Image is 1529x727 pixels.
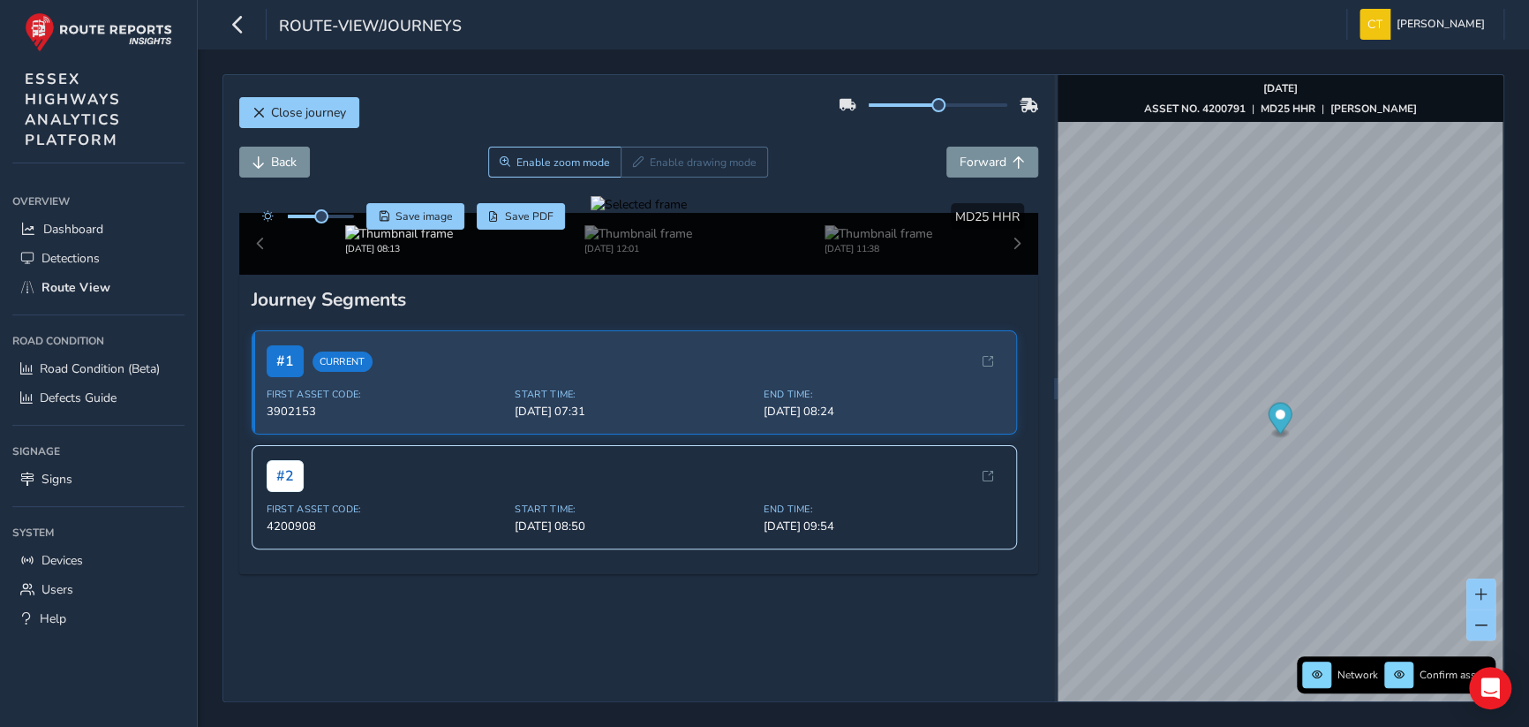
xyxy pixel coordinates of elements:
[239,147,310,178] button: Back
[764,388,1002,401] span: End Time:
[584,225,692,242] img: Thumbnail frame
[40,390,117,406] span: Defects Guide
[12,383,185,413] a: Defects Guide
[515,519,753,534] span: [DATE] 08:50
[1360,9,1390,40] img: diamond-layout
[1397,9,1485,40] span: [PERSON_NAME]
[395,209,453,223] span: Save image
[267,404,505,420] span: 3902153
[12,519,185,546] div: System
[267,345,304,377] span: # 1
[825,225,932,242] img: Thumbnail frame
[41,552,83,569] span: Devices
[505,209,554,223] span: Save PDF
[12,575,185,604] a: Users
[955,208,1020,225] span: MD25 HHR
[516,155,610,170] span: Enable zoom mode
[366,203,464,230] button: Save
[267,503,505,516] span: First Asset Code:
[477,203,566,230] button: PDF
[267,519,505,534] span: 4200908
[41,250,100,267] span: Detections
[515,388,753,401] span: Start Time:
[271,154,297,170] span: Back
[345,225,453,242] img: Thumbnail frame
[12,546,185,575] a: Devices
[12,273,185,302] a: Route View
[946,147,1038,178] button: Forward
[515,404,753,420] span: [DATE] 07:31
[345,242,453,255] div: [DATE] 08:13
[25,69,121,150] span: ESSEX HIGHWAYS ANALYTICS PLATFORM
[267,388,505,401] span: First Asset Code:
[12,328,185,354] div: Road Condition
[43,221,103,238] span: Dashboard
[764,503,1002,516] span: End Time:
[12,244,185,273] a: Detections
[764,404,1002,420] span: [DATE] 08:24
[279,15,462,40] span: route-view/journeys
[12,354,185,383] a: Road Condition (Beta)
[1144,102,1417,116] div: | |
[584,242,692,255] div: [DATE] 12:01
[239,97,359,128] button: Close journey
[12,438,185,465] div: Signage
[1330,102,1417,116] strong: [PERSON_NAME]
[1420,668,1490,682] span: Confirm assets
[1263,81,1298,95] strong: [DATE]
[1268,403,1292,439] div: Map marker
[12,215,185,244] a: Dashboard
[1469,667,1511,709] div: Open Intercom Messenger
[12,465,185,494] a: Signs
[40,610,66,627] span: Help
[252,287,1027,312] div: Journey Segments
[41,471,72,488] span: Signs
[12,604,185,633] a: Help
[12,188,185,215] div: Overview
[515,503,753,516] span: Start Time:
[41,581,73,598] span: Users
[960,154,1006,170] span: Forward
[825,242,932,255] div: [DATE] 11:38
[25,12,172,52] img: rr logo
[271,104,346,121] span: Close journey
[313,352,373,372] span: Current
[1360,9,1491,40] button: [PERSON_NAME]
[1144,102,1246,116] strong: ASSET NO. 4200791
[267,460,304,492] span: # 2
[764,519,1002,534] span: [DATE] 09:54
[41,279,110,296] span: Route View
[1337,668,1378,682] span: Network
[1261,102,1315,116] strong: MD25 HHR
[488,147,621,178] button: Zoom
[40,360,160,377] span: Road Condition (Beta)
